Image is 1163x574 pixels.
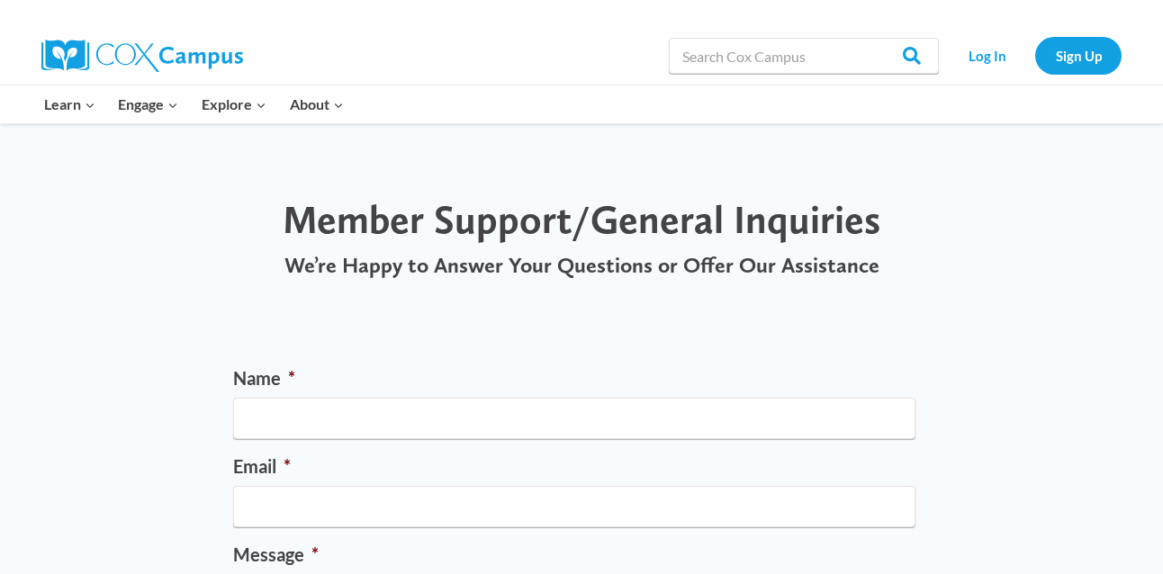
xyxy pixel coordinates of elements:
nav: Primary Navigation [32,85,355,123]
label: Name [233,366,915,390]
nav: Secondary Navigation [948,37,1122,74]
a: Log In [948,37,1026,74]
span: About [290,93,344,116]
a: Sign Up [1035,37,1122,74]
span: Engage [118,93,178,116]
label: Message [233,543,915,566]
span: Learn [44,93,95,116]
p: We’re Happy to Answer Your Questions or Offer Our Assistance [233,253,930,279]
span: Member Support/General Inquiries [283,195,880,243]
input: Search Cox Campus [669,38,939,74]
span: Explore [202,93,266,116]
img: Cox Campus [41,40,243,72]
label: Email [233,454,915,478]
